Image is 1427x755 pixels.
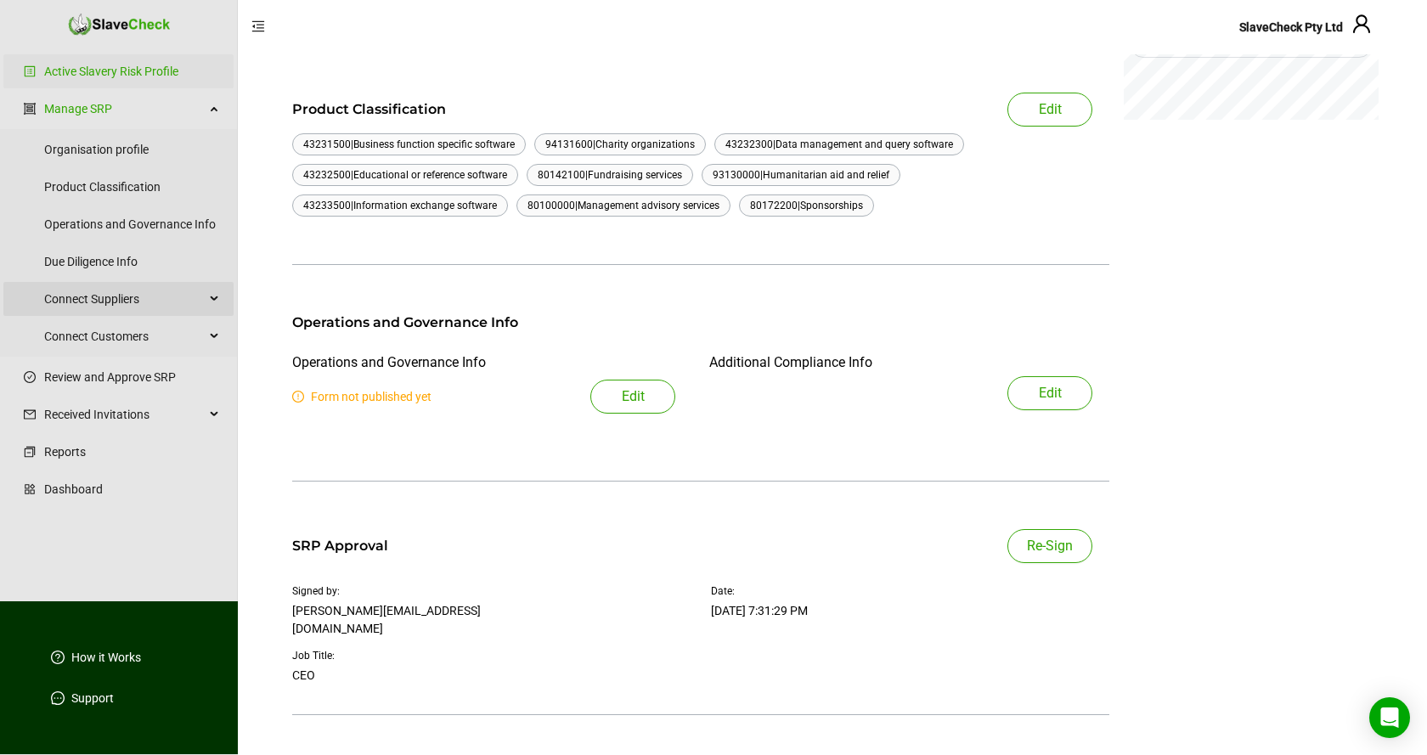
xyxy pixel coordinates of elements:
div: 43232500 | Educational or reference software [303,166,507,183]
span: question-circle [51,651,65,664]
div: 43233500 | Information exchange software [303,197,497,214]
a: Reports [44,435,220,469]
div: Product Classification [292,99,507,120]
button: Edit [1007,93,1092,127]
span: Re-Sign [1027,536,1073,556]
span: Connect Suppliers [44,282,205,316]
a: Support [71,690,114,707]
div: 43231500 | Business function specific software [303,136,515,153]
a: Active Slavery Risk Profile [44,54,220,88]
div: Operations and Governance Info [292,352,486,373]
div: 80142100 | Fundraising services [538,166,682,183]
div: Date: [711,583,1109,599]
span: Received Invitations [44,397,205,431]
span: SlaveCheck Pty Ltd [1239,20,1343,34]
div: CEO [292,667,564,685]
div: [DATE] 7:31:29 PM [711,602,1109,620]
div: [PERSON_NAME][EMAIL_ADDRESS][DOMAIN_NAME] [292,602,564,638]
span: group [24,103,36,115]
button: Edit [590,380,675,414]
a: Operations and Governance Info [44,207,220,241]
span: Edit [622,386,645,407]
span: mail [24,408,36,420]
span: exclamation-circle [292,391,304,403]
span: Form not published yet [292,390,431,403]
div: Operations and Governance Info [292,313,1092,333]
span: message [51,691,65,705]
div: 80172200 | Sponsorships [750,197,863,214]
div: 80100000 | Management advisory services [527,197,719,214]
div: Additional Compliance Info [709,352,872,373]
div: Signed by: [292,583,564,599]
div: SRP Approval [292,536,388,556]
a: Dashboard [44,472,220,506]
span: Edit [1039,383,1062,403]
span: Edit [1039,99,1062,120]
div: 93130000 | Humanitarian aid and relief [713,166,889,183]
span: user [1351,14,1372,34]
button: Edit [1007,376,1092,410]
a: Manage SRP [44,92,205,126]
div: 43232300 | Data management and query software [725,136,953,153]
a: Organisation profile [44,132,220,166]
div: 94131600 | Charity organizations [545,136,695,153]
button: Re-Sign [1007,529,1092,563]
a: Product Classification [44,170,220,204]
span: Connect Customers [44,319,205,353]
a: How it Works [71,649,141,666]
div: Job Title: [292,648,564,663]
a: Due Diligence Info [44,245,220,279]
span: menu-fold [251,20,265,33]
a: Review and Approve SRP [44,360,220,394]
div: Open Intercom Messenger [1369,697,1410,738]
